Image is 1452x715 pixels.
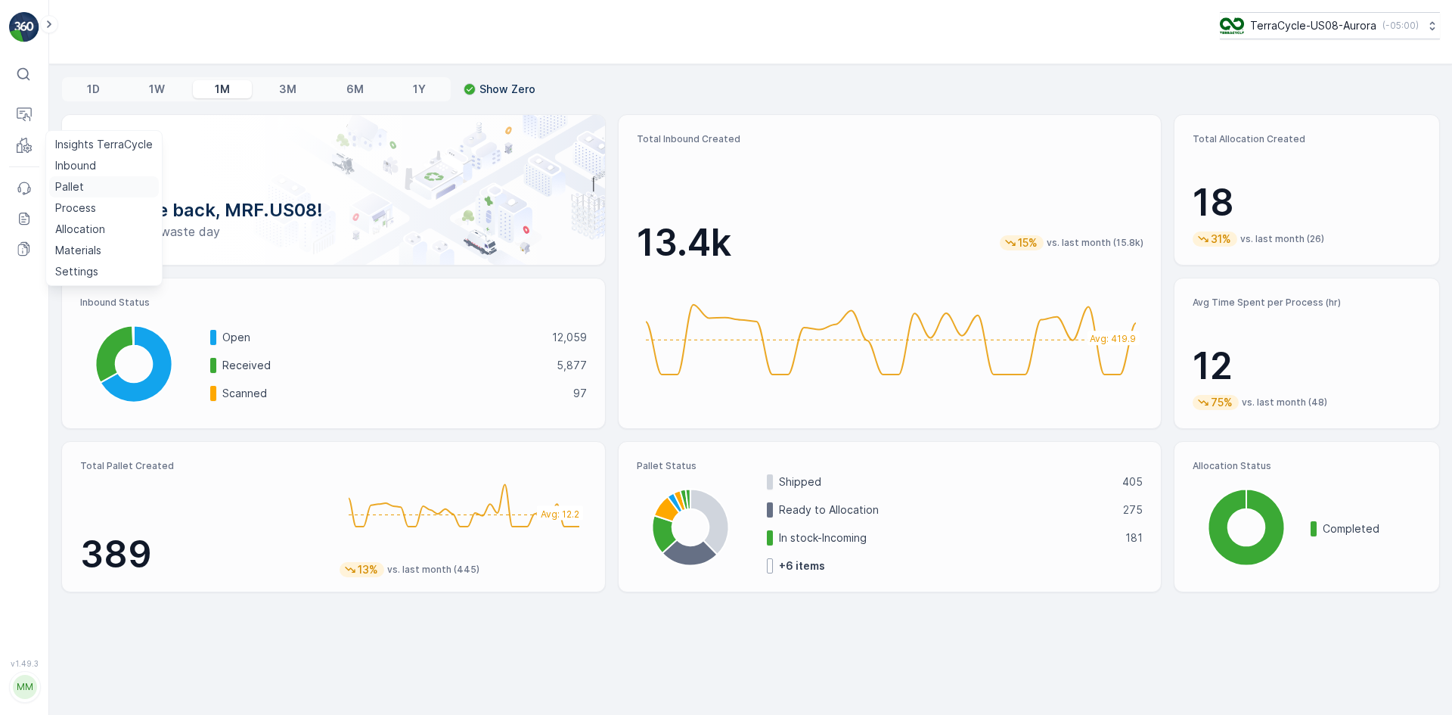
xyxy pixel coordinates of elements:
p: 13.4k [637,220,731,266]
p: Total Inbound Created [637,133,1143,145]
p: 13% [356,562,380,577]
p: TerraCycle-US08-Aurora [1250,18,1376,33]
p: 181 [1125,530,1143,546]
p: Received [222,358,547,373]
p: 1D [87,82,100,97]
p: 12,059 [552,330,587,345]
p: Total Allocation Created [1193,133,1421,145]
p: In stock-Incoming [779,530,1116,546]
p: vs. last month (26) [1240,233,1324,245]
p: 1Y [413,82,426,97]
p: Ready to Allocation [779,502,1114,518]
p: 12 [1193,344,1421,389]
p: Pallet Status [637,460,1143,472]
p: 389 [80,532,327,577]
div: MM [13,675,37,699]
p: 97 [573,386,587,401]
p: 75% [1209,395,1234,410]
p: Total Pallet Created [80,460,327,472]
p: vs. last month (48) [1242,396,1327,409]
p: 3M [279,82,296,97]
img: logo [9,12,39,42]
p: Have a zero-waste day [86,222,581,241]
p: 275 [1123,502,1143,518]
p: 1M [215,82,230,97]
p: 15% [1016,235,1039,250]
p: vs. last month (445) [387,564,479,576]
p: Completed [1323,521,1421,536]
p: ( -05:00 ) [1382,20,1419,32]
button: TerraCycle-US08-Aurora(-05:00) [1220,12,1440,39]
p: Welcome back, MRF.US08! [86,198,581,222]
button: MM [9,671,39,703]
p: vs. last month (15.8k) [1047,237,1143,249]
p: Inbound Status [80,297,587,309]
p: Avg Time Spent per Process (hr) [1193,297,1421,309]
p: Shipped [779,474,1113,490]
span: v 1.49.3 [9,659,39,668]
p: Show Zero [479,82,535,97]
p: 5,877 [557,358,587,373]
p: 18 [1193,180,1421,225]
p: Open [222,330,542,345]
p: 6M [346,82,364,97]
p: Scanned [222,386,563,401]
p: 31% [1209,232,1233,247]
img: image_ci7OI47.png [1220,17,1244,34]
p: Allocation Status [1193,460,1421,472]
p: 405 [1122,474,1143,490]
p: + 6 items [779,558,825,574]
p: 1W [149,82,165,97]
